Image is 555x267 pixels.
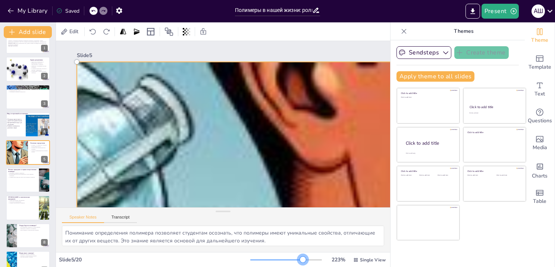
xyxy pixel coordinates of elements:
textarea: Понимание определения полимера позволяет студентам осознать, что полимеры имеют уникальные свойст... [62,226,384,246]
p: Теория макромолекул Штаудингера [8,200,37,201]
span: Edit [68,28,80,35]
p: Задачи дисциплины [30,59,48,61]
p: Линейные и разветвленные полимеры [19,255,48,257]
div: 3 [6,85,50,109]
input: Insert title [235,5,312,16]
p: Generated with [URL] [8,45,48,47]
div: Click to add text [438,175,454,176]
div: 6 [6,168,50,192]
div: Click to add title [470,105,519,109]
div: А Ш [532,4,545,18]
button: Add slide [4,26,52,38]
span: Position [164,27,173,36]
div: 2 [6,57,50,81]
button: Sendsteps [396,46,451,59]
button: Apply theme to all slides [396,71,474,82]
div: Add ready made slides [525,49,555,76]
p: Знакомство с ключевыми классами полимеров [30,65,48,68]
div: Click to add body [406,153,453,154]
p: Мономер как строительный блок полимера [30,147,48,150]
div: Click to add text [401,97,454,98]
p: Создание синтетических полимеров [8,202,37,204]
p: Классификация полимеров по происхождению [19,226,48,228]
p: Истоки: природные и первые искусственные полимеры [8,169,37,173]
div: Click to add title [401,170,454,173]
div: 5 [41,156,48,163]
p: Структура курса состоит из девяти лекций [8,87,48,89]
div: Get real-time input from your audience [525,103,555,130]
div: 223 % [329,256,347,263]
div: Click to add text [469,112,519,114]
p: [PERSON_NAME] и синтетических материалов [8,196,37,200]
div: Add a table [525,183,555,210]
button: Transcript [104,215,137,223]
p: Степень полимеризации как ключевое понятие [30,150,48,153]
div: Click to add title [467,131,521,133]
div: Slide 5 / 20 [59,256,250,263]
p: Введение в различные типы полимеров [8,88,48,90]
button: Export to PowerPoint [465,4,480,19]
span: Questions [528,117,552,125]
div: Click to add text [419,175,436,176]
div: 1 [41,45,48,51]
button: Present [482,4,519,19]
span: Media [533,144,547,152]
p: Утилизация полимеров в конце курса [8,91,48,93]
div: 7 [41,211,48,218]
div: Click to add title [401,92,454,95]
p: Влияние полимеров на различные сферы [6,125,23,129]
p: Ознакомление с новыми методами обработки [30,70,48,73]
span: Table [533,197,546,205]
button: Speaker Notes [62,215,104,223]
div: 4 [41,128,48,135]
p: Создание целлулоида как начало искусственных полимеров [8,176,37,178]
p: Природные полимеры в древности [8,172,37,174]
p: Задачи курса направлены на формирование системного представления о полимерах [30,61,48,65]
p: Искусственные и синтетические полимеры [19,229,48,231]
span: Single View [360,257,386,263]
p: Пространственные полимеры [19,257,48,258]
div: Click to add text [467,175,491,176]
div: Click to add title [406,140,454,147]
div: 3 [41,100,48,107]
p: Themes [410,22,517,40]
div: Add charts and graphs [525,157,555,183]
button: My Library [6,5,51,17]
div: 2 [41,73,48,79]
p: Осознание взаимосвязи «структура – свойства – применение» [30,68,48,70]
p: Форма имеет значение! [19,252,48,254]
div: Change the overall theme [525,22,555,49]
span: Charts [532,172,548,180]
button: Create theme [454,46,509,59]
div: 4 [6,112,50,137]
p: Вулканизация каучука как первый шаг к искусственным полимерам [8,174,37,176]
div: Add text boxes [525,76,555,103]
p: Полимеры присутствуют в нашей повседневной жизни [6,119,23,122]
p: Откуда берутся полимеры? [19,224,48,226]
div: 7 [6,195,50,220]
div: Add images, graphics, shapes or video [525,130,555,157]
div: 6 [41,183,48,190]
div: Click to add text [496,175,520,176]
div: Click to add title [467,170,521,173]
p: Полимер – это вещество с большой молекулярной массой [30,144,48,147]
div: Layout [145,26,157,38]
p: Различные структуры полимеров [19,254,48,255]
div: Click to add text [401,175,418,176]
p: Из чего состоит наш курс? [8,86,48,88]
div: 1 [6,29,50,54]
div: 8 [6,223,50,248]
p: Золотой век полимеризации [8,201,37,202]
p: Практическая часть курса [8,90,48,91]
p: Основные определения [30,142,48,144]
div: 8 [41,239,48,246]
span: Theme [531,36,548,44]
p: Интерактивный вопрос для обсуждения [6,122,23,125]
p: Природные полимеры и их примеры [19,228,48,229]
div: 5 [6,140,50,165]
div: Saved [56,7,79,15]
p: Мир, построенный на полимерах [7,113,32,115]
span: Text [534,90,545,98]
p: Лекция 1: Современная парадигма полимерных материалов. Дисциплина: "Новые технологии и материалы"... [8,40,48,45]
button: А Ш [532,4,545,19]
